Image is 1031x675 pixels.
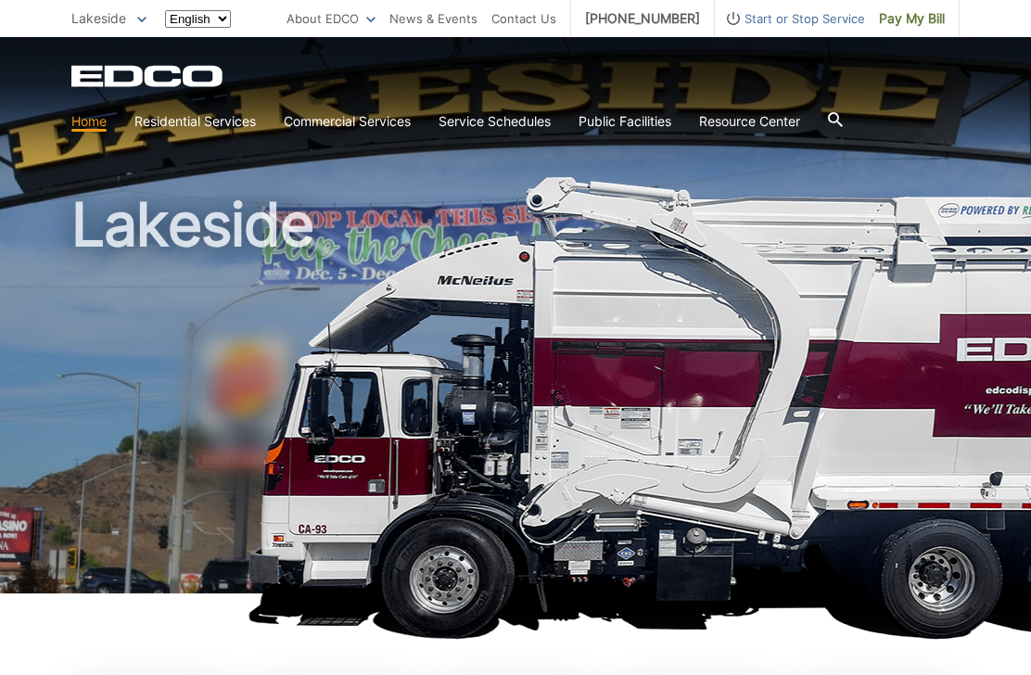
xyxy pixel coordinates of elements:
a: Public Facilities [579,111,671,132]
a: Service Schedules [439,111,551,132]
a: Commercial Services [284,111,411,132]
a: Contact Us [491,8,556,29]
a: EDCD logo. Return to the homepage. [71,65,225,87]
a: Home [71,111,107,132]
span: Pay My Bill [879,8,945,29]
h1: Lakeside [71,195,960,602]
a: Resource Center [699,111,800,132]
select: Select a language [165,10,231,28]
a: News & Events [389,8,477,29]
span: Lakeside [71,10,126,26]
a: Residential Services [134,111,256,132]
a: About EDCO [286,8,375,29]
